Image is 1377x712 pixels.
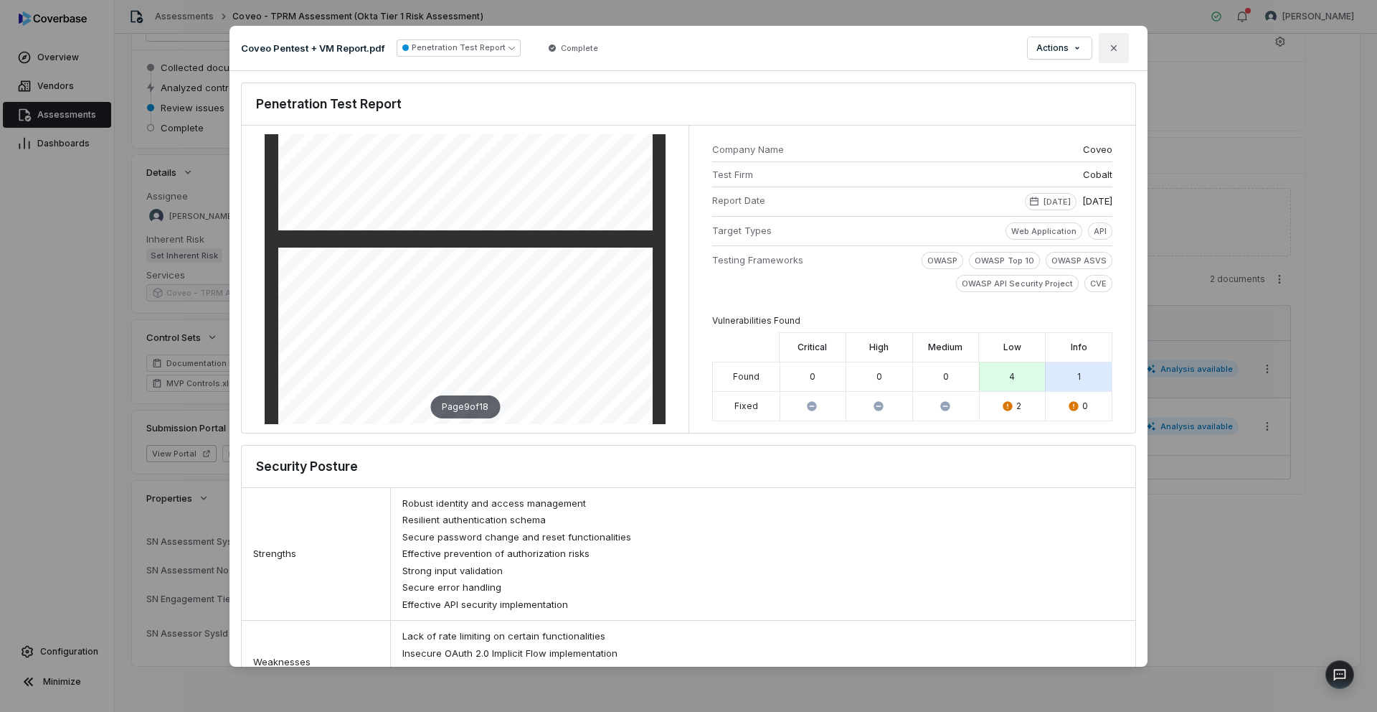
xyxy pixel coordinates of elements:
p: OWASP [927,255,957,266]
p: CVE [1090,278,1107,289]
div: Found [733,371,760,383]
div: 0 [1069,400,1088,412]
p: OWASP API Security Project [962,278,1073,289]
div: 2 [1003,400,1021,412]
div: Strengths [242,488,391,621]
p: [DATE] [1044,196,1071,207]
button: Penetration Test Report [397,39,521,57]
div: Fixed [734,400,758,412]
div: Page 9 of 18 [430,395,500,418]
span: Coveo [1083,143,1112,156]
span: Actions [1036,42,1069,54]
p: Web Application [1011,225,1076,237]
div: Effective API security implementation [402,598,1124,612]
div: Resilient authentication schema [402,513,1124,528]
div: Secure password change and reset functionalities [402,530,1124,545]
div: 1 [1077,371,1081,383]
span: Report Date [712,194,803,207]
div: 4 [1009,371,1015,383]
div: Information disclosure of tokens and API keys [402,663,1124,678]
div: Weaknesses [242,621,391,703]
div: Lack of rate limiting on certain functionalities [402,629,1124,644]
label: High [869,342,889,353]
label: Low [1003,342,1021,353]
div: Insecure OAuth 2.0 Implicit Flow implementation [402,647,1124,661]
div: Secure error handling [402,581,1124,595]
span: Cobalt [1083,168,1112,181]
div: 0 [810,371,815,383]
p: Coveo Pentest + VM Report.pdf [241,42,385,55]
span: Testing Frameworks [712,253,803,266]
label: Info [1071,342,1087,353]
div: Effective prevention of authorization risks [402,547,1124,561]
p: OWASP ASVS [1051,255,1107,266]
button: Actions [1028,37,1092,59]
p: OWASP Top 10 [975,255,1033,266]
span: Target Types [712,224,803,237]
div: 0 [876,371,882,383]
div: 0 [943,371,949,383]
label: Medium [928,342,962,353]
span: Vulnerabilities Found [712,315,800,326]
span: Complete [561,42,598,54]
p: API [1094,225,1107,237]
span: Company Name [712,143,803,156]
label: Critical [798,342,827,353]
span: Test Firm [712,168,803,181]
h3: Security Posture [256,457,358,476]
span: [DATE] [1082,195,1112,210]
h3: Penetration Test Report [256,95,402,113]
div: Strong input validation [402,564,1124,578]
div: Robust identity and access management [402,497,1124,511]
